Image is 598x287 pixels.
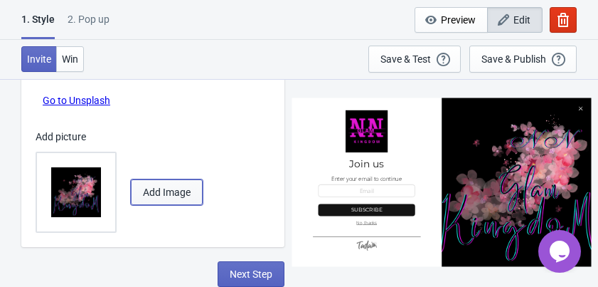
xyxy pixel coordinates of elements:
button: Preview [415,7,488,33]
button: Add Image [131,179,203,205]
span: Next Step [230,268,272,280]
span: Edit [513,14,530,26]
button: Next Step [218,261,284,287]
p: Add picture [36,130,263,145]
div: Save & Test [380,53,431,65]
span: Win [62,53,78,65]
span: Add Image [143,187,191,198]
button: Invite [21,46,57,72]
div: 2. Pop up [68,12,110,37]
button: Edit [487,7,543,33]
span: Invite [27,53,51,65]
img: 1757850122235.png [51,167,101,217]
div: Save & Publish [481,53,546,65]
button: Save & Publish [469,46,577,73]
button: Save & Test [368,46,461,73]
iframe: chat widget [538,230,584,273]
button: Win [56,46,84,72]
div: 1 . Style [21,12,55,39]
a: Go to Unsplash [43,95,110,106]
span: Preview [441,14,476,26]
